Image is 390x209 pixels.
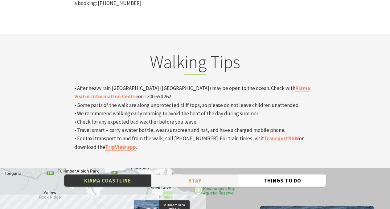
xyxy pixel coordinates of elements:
[74,84,316,151] p: • After heavy rain [GEOGRAPHIC_DATA] ([GEOGRAPHIC_DATA]) may be open to the ocean. Check with on ...
[151,174,239,187] button: Stay
[264,135,299,142] a: TransportNSW
[239,174,326,187] button: Things To Do
[105,144,136,151] a: TripView app
[74,51,316,75] h2: Walking Tips
[64,174,151,187] button: Kiama Coastline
